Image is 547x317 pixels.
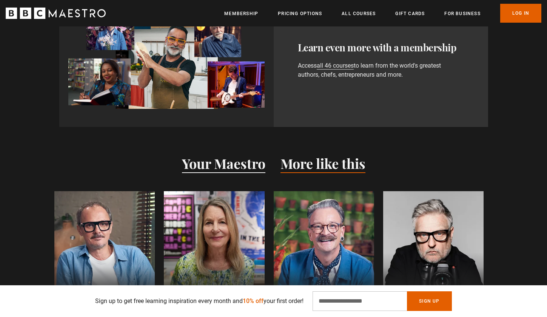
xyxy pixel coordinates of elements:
a: all 46 courses [317,62,354,70]
span: 10% off [243,297,263,305]
button: Your Maestro [182,157,265,173]
a: Pricing Options [278,10,322,17]
p: Access to learn from the world's greatest authors, chefs, entrepreneurs and more. [298,61,464,79]
h3: Learn even more with a membership [298,40,464,55]
button: Sign Up [407,291,451,311]
svg: BBC Maestro [6,8,106,19]
a: Membership [224,10,258,17]
a: For business [444,10,480,17]
button: More like this [280,157,365,173]
a: Gift Cards [395,10,425,17]
a: All Courses [342,10,376,17]
nav: Primary [224,4,541,23]
a: Log In [500,4,541,23]
p: Sign up to get free learning inspiration every month and your first order! [95,297,304,306]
